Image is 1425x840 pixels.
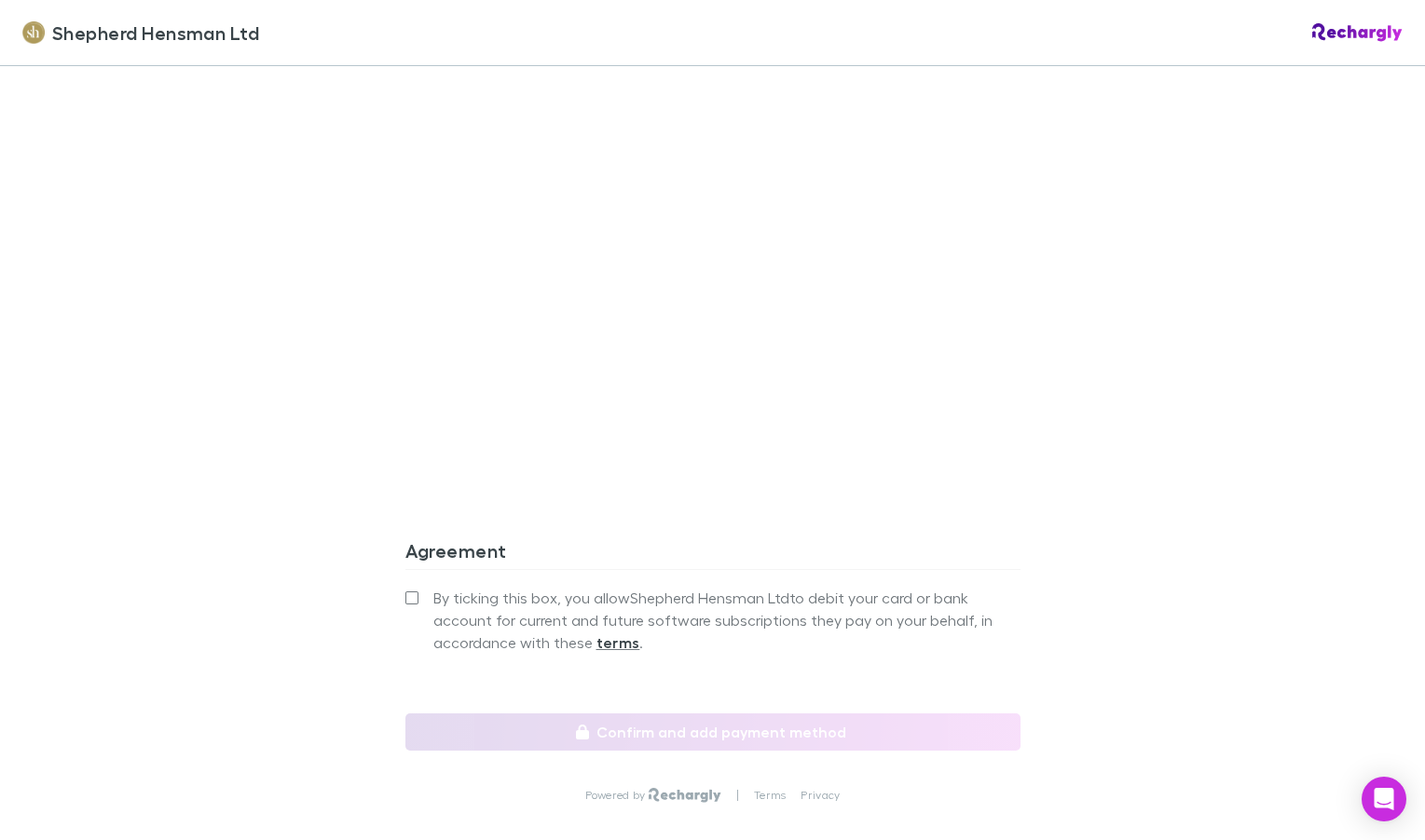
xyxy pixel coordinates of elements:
button: Confirm and add payment method [405,713,1021,751]
img: Rechargly Logo [1312,23,1403,42]
iframe: Secure address input frame [402,27,1024,454]
span: Shepherd Hensman Ltd [52,19,259,47]
h3: Agreement [405,539,1021,569]
img: Rechargly Logo [649,788,720,803]
a: Privacy [801,788,840,803]
p: Powered by [585,788,650,803]
span: By ticking this box, you allow Shepherd Hensman Ltd to debit your card or bank account for curren... [433,587,1021,654]
p: | [736,788,739,803]
a: Terms [754,788,786,803]
img: Shepherd Hensman Ltd's Logo [22,21,45,44]
strong: terms [596,633,640,652]
div: Open Intercom Messenger [1362,777,1406,821]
